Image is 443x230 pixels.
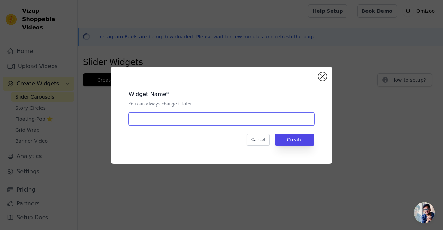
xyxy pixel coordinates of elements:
[129,90,166,99] legend: Widget Name
[247,134,270,146] button: Cancel
[275,134,314,146] button: Create
[318,72,327,81] button: Close modal
[129,101,314,107] p: You can always change it later
[414,202,435,223] div: Open chat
